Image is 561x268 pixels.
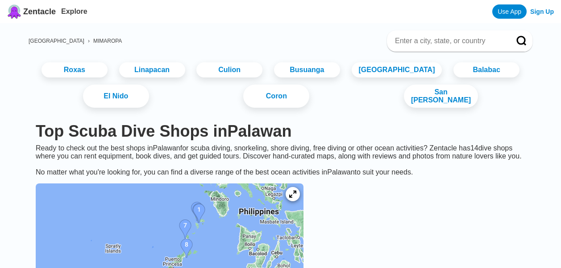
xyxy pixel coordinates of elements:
[196,62,262,77] a: Culion
[7,4,21,19] img: Zentacle logo
[530,8,554,15] a: Sign Up
[29,38,84,44] a: [GEOGRAPHIC_DATA]
[29,144,532,176] div: Ready to check out the best shops in Palawan for scuba diving, snorkeling, shore diving, free div...
[274,62,340,77] a: Busuanga
[93,38,122,44] a: MIMAROPA
[492,4,527,19] a: Use App
[61,8,87,15] a: Explore
[243,85,309,108] a: Coron
[394,37,504,45] input: Enter a city, state, or country
[7,4,56,19] a: Zentacle logoZentacle
[404,85,478,108] a: San [PERSON_NAME]
[83,85,149,108] a: El Nido
[36,122,525,141] h1: Top Scuba Dive Shops in Palawan
[23,7,56,16] span: Zentacle
[88,38,90,44] span: ›
[119,62,185,77] a: Linapacan
[42,62,108,77] a: Roxas
[352,62,442,77] a: [GEOGRAPHIC_DATA]
[453,62,519,77] a: Balabac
